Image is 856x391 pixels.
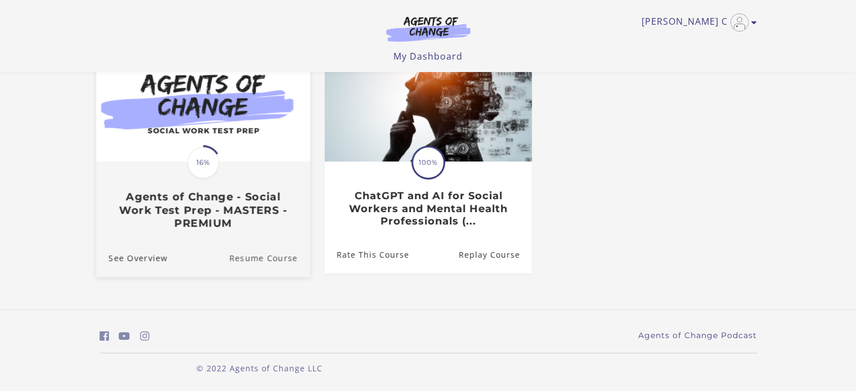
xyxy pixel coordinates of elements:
a: https://www.instagram.com/agentsofchangeprep/ (Open in a new window) [140,328,150,344]
img: Agents of Change Logo [374,16,482,42]
a: Agents of Change - Social Work Test Prep - MASTERS - PREMIUM: Resume Course [229,239,310,277]
a: Agents of Change - Social Work Test Prep - MASTERS - PREMIUM: See Overview [96,239,167,277]
span: 16% [187,147,219,178]
a: ChatGPT and AI for Social Workers and Mental Health Professionals (...: Resume Course [458,237,531,273]
a: https://www.youtube.com/c/AgentsofChangeTestPrepbyMeaganMitchell (Open in a new window) [119,328,130,344]
h3: ChatGPT and AI for Social Workers and Mental Health Professionals (... [337,190,519,228]
span: 100% [413,147,443,178]
a: My Dashboard [393,50,463,62]
i: https://www.youtube.com/c/AgentsofChangeTestPrepbyMeaganMitchell (Open in a new window) [119,331,130,341]
p: © 2022 Agents of Change LLC [100,362,419,374]
a: https://www.facebook.com/groups/aswbtestprep (Open in a new window) [100,328,109,344]
a: Toggle menu [642,14,751,32]
a: ChatGPT and AI for Social Workers and Mental Health Professionals (...: Rate This Course [325,237,409,273]
h3: Agents of Change - Social Work Test Prep - MASTERS - PREMIUM [108,191,297,230]
a: Agents of Change Podcast [638,330,757,341]
i: https://www.instagram.com/agentsofchangeprep/ (Open in a new window) [140,331,150,341]
i: https://www.facebook.com/groups/aswbtestprep (Open in a new window) [100,331,109,341]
